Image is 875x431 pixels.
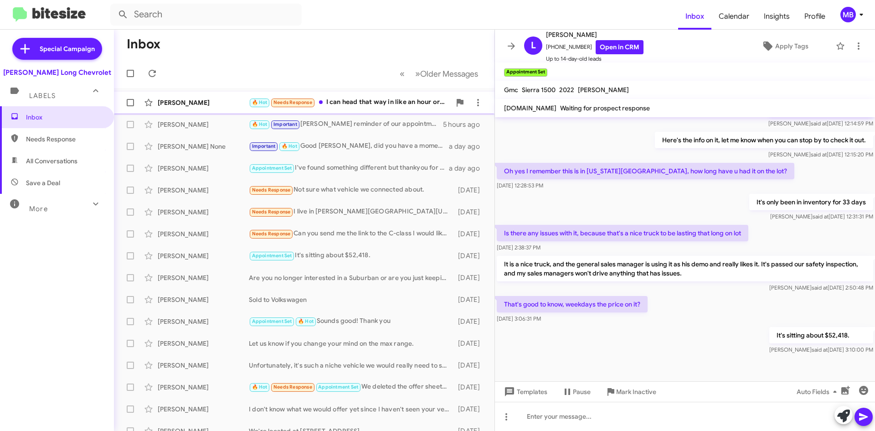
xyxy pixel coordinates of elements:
[158,120,249,129] div: [PERSON_NAME]
[555,384,598,400] button: Pause
[158,142,249,151] div: [PERSON_NAME] None
[453,295,487,304] div: [DATE]
[158,317,249,326] div: [PERSON_NAME]
[749,194,873,210] p: It's only been in inventory for 33 days
[497,225,748,241] p: Is there any issues with it, because that's a nice truck to be lasting that long on lot
[711,3,757,30] a: Calendar
[453,339,487,348] div: [DATE]
[497,244,540,251] span: [DATE] 2:38:37 PM
[26,156,77,166] span: All Conversations
[158,339,249,348] div: [PERSON_NAME]
[449,142,487,151] div: a day ago
[811,120,827,127] span: said at
[29,205,48,213] span: More
[775,38,808,54] span: Apply Tags
[453,405,487,414] div: [DATE]
[738,38,831,54] button: Apply Tags
[812,346,828,353] span: said at
[420,69,478,79] span: Older Messages
[252,121,268,127] span: 🔥 Hot
[26,178,60,187] span: Save a Deal
[497,315,541,322] span: [DATE] 3:06:31 PM
[678,3,711,30] a: Inbox
[12,38,102,60] a: Special Campaign
[811,151,827,158] span: said at
[252,99,268,105] span: 🔥 Hot
[769,284,873,291] span: [PERSON_NAME] [DATE] 2:50:48 PM
[127,37,160,52] h1: Inbox
[252,253,292,259] span: Appointment Set
[394,64,410,83] button: Previous
[596,40,643,54] a: Open in CRM
[249,207,453,217] div: I live in [PERSON_NAME][GEOGRAPHIC_DATA][US_STATE]
[158,383,249,392] div: [PERSON_NAME]
[770,213,873,220] span: [PERSON_NAME] [DATE] 12:31:31 PM
[252,318,292,324] span: Appointment Set
[546,40,643,54] span: [PHONE_NUMBER]
[249,405,453,414] div: I don't know what we would offer yet since I haven't seen your vehicle. If you had 10-20 minutes ...
[110,4,302,26] input: Search
[840,7,856,22] div: MB
[249,382,453,392] div: We deleted the offer sheets, my husband told [PERSON_NAME] what it would take for is to purchase ...
[453,208,487,217] div: [DATE]
[768,120,873,127] span: [PERSON_NAME] [DATE] 12:14:59 PM
[546,29,643,40] span: [PERSON_NAME]
[578,86,629,94] span: [PERSON_NAME]
[249,361,453,370] div: Unfortunately, it's such a niche vehicle we would really need to see it up close.
[443,120,487,129] div: 5 hours ago
[252,384,268,390] span: 🔥 Hot
[273,99,312,105] span: Needs Response
[158,273,249,282] div: [PERSON_NAME]
[769,346,873,353] span: [PERSON_NAME] [DATE] 3:10:00 PM
[249,185,453,195] div: Not sure what vehicle we connected about.
[769,327,873,343] p: It's sitting about $52,418.
[757,3,797,30] a: Insights
[504,104,556,112] span: [DOMAIN_NAME]
[453,383,487,392] div: [DATE]
[282,143,297,149] span: 🔥 Hot
[249,316,453,327] div: Sounds good! Thank you
[40,44,95,53] span: Special Campaign
[497,256,873,281] p: It is a nice truck, and the general sales manager is using it as his demo and really likes it. It...
[400,68,405,79] span: «
[453,186,487,195] div: [DATE]
[29,92,56,100] span: Labels
[573,384,591,400] span: Pause
[395,64,484,83] nav: Page navigation example
[449,164,487,173] div: a day ago
[502,384,547,400] span: Templates
[768,151,873,158] span: [PERSON_NAME] [DATE] 12:15:20 PM
[158,98,249,107] div: [PERSON_NAME]
[273,121,297,127] span: Important
[249,163,449,173] div: I've found something different but thankyou for your help!
[249,250,453,261] div: It's sitting about $52,418.
[249,295,453,304] div: Sold to Volkswagen
[249,97,451,108] div: I can head that way in like an hour or so. Would that work for you [DATE]?
[797,3,833,30] a: Profile
[249,273,453,282] div: Are you no longer interested in a Suburban or are you just keeping your Jeep?
[531,38,536,53] span: L
[546,54,643,63] span: Up to 14-day-old leads
[789,384,848,400] button: Auto Fields
[813,213,829,220] span: said at
[158,164,249,173] div: [PERSON_NAME]
[560,104,650,112] span: Waiting for prospect response
[252,165,292,171] span: Appointment Set
[453,251,487,260] div: [DATE]
[158,186,249,195] div: [PERSON_NAME]
[158,295,249,304] div: [PERSON_NAME]
[410,64,484,83] button: Next
[249,339,453,348] div: Let us know if you change your mind on the max range.
[3,68,111,77] div: [PERSON_NAME] Long Chevrolet
[522,86,556,94] span: Sierra 1500
[812,284,828,291] span: said at
[797,384,840,400] span: Auto Fields
[158,208,249,217] div: [PERSON_NAME]
[158,405,249,414] div: [PERSON_NAME]
[249,119,443,130] div: [PERSON_NAME] reminder of our appointment [DATE][DATE] 10:30 AM. Please reply C to confirm or cal...
[249,141,449,151] div: Good [PERSON_NAME], did you have a moment to look at the photos my team sent you [DATE]?
[298,318,314,324] span: 🔥 Hot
